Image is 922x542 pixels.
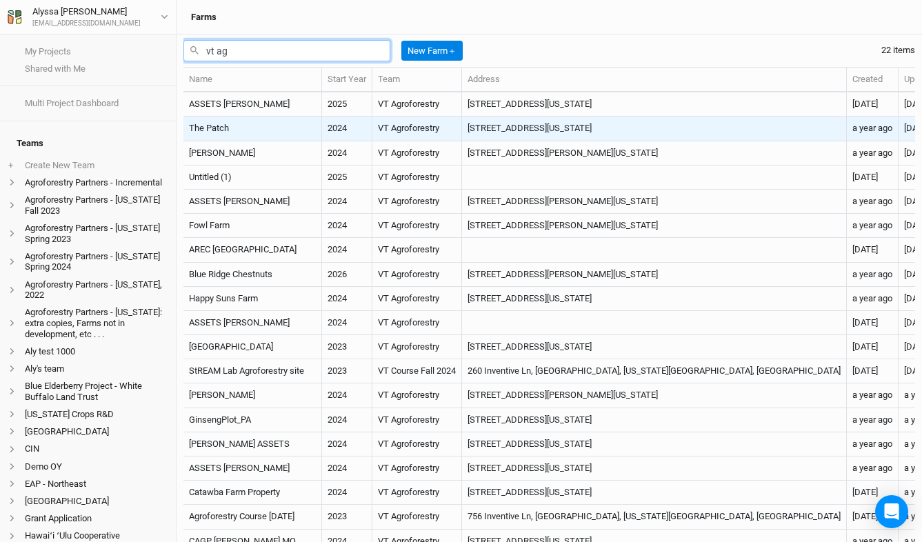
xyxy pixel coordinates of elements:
td: [STREET_ADDRESS][PERSON_NAME][US_STATE] [462,263,847,287]
td: VT Agroforestry [372,141,462,165]
span: Sep 27, 2024 5:54 PM [852,414,892,425]
div: [EMAIL_ADDRESS][DOMAIN_NAME] [32,19,141,29]
td: VT Agroforestry [372,456,462,481]
td: 2024 [322,141,372,165]
td: VT Course Fall 2024 [372,359,462,383]
td: Untitled (1) [183,165,322,190]
td: VT Agroforestry [372,505,462,529]
td: [STREET_ADDRESS][US_STATE] [462,481,847,505]
td: Happy Suns Farm [183,287,322,311]
td: 2024 [322,408,372,432]
span: Jul 7, 2023 11:05 AM [852,341,878,352]
span: Jun 24, 2024 2:40 PM [852,196,892,206]
span: Nov 27, 2023 11:28 AM [852,487,878,497]
td: [STREET_ADDRESS][US_STATE] [462,432,847,456]
td: [STREET_ADDRESS][US_STATE] [462,456,847,481]
td: ASSETS [PERSON_NAME] [183,92,322,117]
span: Jul 26, 2024 7:35 AM [852,148,892,158]
td: AREC [GEOGRAPHIC_DATA] [183,238,322,262]
td: 2024 [322,214,372,238]
td: 2024 [322,432,372,456]
td: VT Agroforestry [372,214,462,238]
span: Jun 24, 2024 2:53 PM [852,220,892,230]
span: Dec 2, 2024 1:56 PM [852,244,878,254]
span: Jul 22, 2024 11:48 AM [852,390,892,400]
span: Nov 13, 2024 4:04 PM [852,317,878,328]
span: Jun 24, 2024 3:54 PM [852,269,892,279]
td: VT Agroforestry [372,92,462,117]
th: Address [462,68,847,92]
td: Catawba Farm Property [183,481,322,505]
td: VT Agroforestry [372,165,462,190]
div: 22 items [881,44,915,57]
td: 2024 [322,311,372,335]
div: Alyssa [PERSON_NAME] [32,5,141,19]
div: Open Intercom Messenger [875,495,908,528]
span: Nov 15, 2023 8:33 PM [852,511,878,521]
td: VT Agroforestry [372,383,462,408]
td: 2024 [322,383,372,408]
td: The Patch [183,117,322,141]
td: VT Agroforestry [372,117,462,141]
td: [STREET_ADDRESS][US_STATE] [462,408,847,432]
td: 2024 [322,287,372,311]
span: Oct 7, 2024 12:53 PM [852,123,892,133]
td: 2026 [322,263,372,287]
td: VT Agroforestry [372,238,462,262]
td: [STREET_ADDRESS][PERSON_NAME][US_STATE] [462,383,847,408]
button: New Farm＋ [401,41,463,61]
td: [PERSON_NAME] [183,141,322,165]
td: [STREET_ADDRESS][US_STATE] [462,287,847,311]
h3: Farms [191,12,217,23]
td: VT Agroforestry [372,335,462,359]
td: [STREET_ADDRESS][US_STATE] [462,335,847,359]
span: + [8,160,13,171]
td: 2024 [322,456,372,481]
td: 2023 [322,505,372,529]
td: [PERSON_NAME] [183,383,322,408]
button: Alyssa [PERSON_NAME][EMAIL_ADDRESS][DOMAIN_NAME] [7,4,169,29]
td: VT Agroforestry [372,408,462,432]
td: 2024 [322,481,372,505]
td: 2024 [322,238,372,262]
span: Feb 6, 2025 1:42 PM [852,172,878,182]
span: Nov 16, 2023 11:37 AM [852,365,878,376]
th: Start Year [322,68,372,92]
span: Aug 22, 2024 9:41 AM [852,439,892,449]
th: Team [372,68,462,92]
td: GinsengPlot_PA [183,408,322,432]
td: VT Agroforestry [372,263,462,287]
td: 260 Inventive Ln, [GEOGRAPHIC_DATA], [US_STATE][GEOGRAPHIC_DATA], [GEOGRAPHIC_DATA] [462,359,847,383]
td: StREAM Lab Agroforestry site [183,359,322,383]
td: [STREET_ADDRESS][PERSON_NAME][US_STATE] [462,141,847,165]
td: VT Agroforestry [372,432,462,456]
td: [GEOGRAPHIC_DATA] [183,335,322,359]
td: 756 Inventive Ln, [GEOGRAPHIC_DATA], [US_STATE][GEOGRAPHIC_DATA], [GEOGRAPHIC_DATA] [462,505,847,529]
h4: Teams [8,130,168,157]
td: 2025 [322,165,372,190]
td: 2025 [322,92,372,117]
td: VT Agroforestry [372,190,462,214]
td: 2024 [322,190,372,214]
td: Agroforestry Course [DATE] [183,505,322,529]
input: Search by project name or team [183,40,390,61]
span: Feb 3, 2025 10:41 AM [852,99,878,109]
td: 2024 [322,117,372,141]
span: Sep 11, 2024 8:04 AM [852,293,892,303]
th: Created [847,68,899,92]
td: ASSETS [PERSON_NAME] [183,456,322,481]
td: ASSETS [PERSON_NAME] [183,311,322,335]
td: [STREET_ADDRESS][PERSON_NAME][US_STATE] [462,214,847,238]
td: Fowl Farm [183,214,322,238]
td: VT Agroforestry [372,311,462,335]
td: VT Agroforestry [372,481,462,505]
span: Jun 25, 2024 12:01 PM [852,463,892,473]
td: [STREET_ADDRESS][PERSON_NAME][US_STATE] [462,190,847,214]
td: Blue Ridge Chestnuts [183,263,322,287]
th: Name [183,68,322,92]
td: 2023 [322,359,372,383]
td: [PERSON_NAME] ASSETS [183,432,322,456]
td: 2023 [322,335,372,359]
td: ASSETS [PERSON_NAME] [183,190,322,214]
td: VT Agroforestry [372,287,462,311]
